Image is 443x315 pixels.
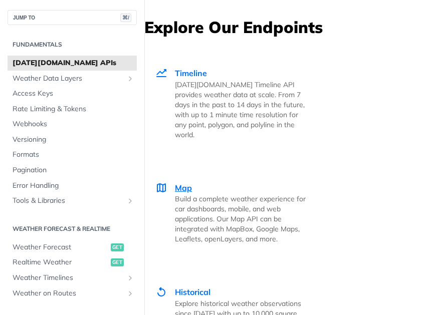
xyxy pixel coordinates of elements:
[144,16,443,38] h3: Explore Our Endpoints
[175,80,306,140] p: [DATE][DOMAIN_NAME] Timeline API provides weather data at scale. From 7 days in the past to 14 da...
[8,40,137,49] h2: Fundamentals
[8,286,137,301] a: Weather on RoutesShow subpages for Weather on Routes
[13,181,134,191] span: Error Handling
[126,274,134,282] button: Show subpages for Weather Timelines
[175,287,210,297] span: Historical
[8,102,137,117] a: Rate Limiting & Tokens
[175,183,192,193] span: Map
[13,74,124,84] span: Weather Data Layers
[155,286,167,298] img: Historical
[8,10,137,25] button: JUMP TO⌘/
[13,165,134,175] span: Pagination
[13,89,134,99] span: Access Keys
[8,255,137,270] a: Realtime Weatherget
[8,71,137,86] a: Weather Data LayersShow subpages for Weather Data Layers
[13,242,108,252] span: Weather Forecast
[8,240,137,255] a: Weather Forecastget
[13,135,134,145] span: Versioning
[13,58,134,68] span: [DATE][DOMAIN_NAME] APIs
[111,258,124,266] span: get
[144,46,317,161] a: Timeline Timeline [DATE][DOMAIN_NAME] Timeline API provides weather data at scale. From 7 days in...
[8,117,137,132] a: Webhooks
[13,257,108,267] span: Realtime Weather
[8,132,137,147] a: Versioning
[120,14,131,22] span: ⌘/
[8,193,137,208] a: Tools & LibrariesShow subpages for Tools & Libraries
[8,178,137,193] a: Error Handling
[13,119,134,129] span: Webhooks
[144,161,317,265] a: Map Map Build a complete weather experience for car dashboards, mobile, and web applications. Our...
[13,288,124,298] span: Weather on Routes
[13,150,134,160] span: Formats
[8,147,137,162] a: Formats
[111,243,124,251] span: get
[126,197,134,205] button: Show subpages for Tools & Libraries
[8,224,137,233] h2: Weather Forecast & realtime
[126,289,134,297] button: Show subpages for Weather on Routes
[13,196,124,206] span: Tools & Libraries
[8,163,137,178] a: Pagination
[8,270,137,285] a: Weather TimelinesShow subpages for Weather Timelines
[126,75,134,83] button: Show subpages for Weather Data Layers
[13,104,134,114] span: Rate Limiting & Tokens
[175,194,306,244] p: Build a complete weather experience for car dashboards, mobile, and web applications. Our Map API...
[13,273,124,283] span: Weather Timelines
[8,56,137,71] a: [DATE][DOMAIN_NAME] APIs
[155,67,167,79] img: Timeline
[175,68,207,78] span: Timeline
[155,182,167,194] img: Map
[8,86,137,101] a: Access Keys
